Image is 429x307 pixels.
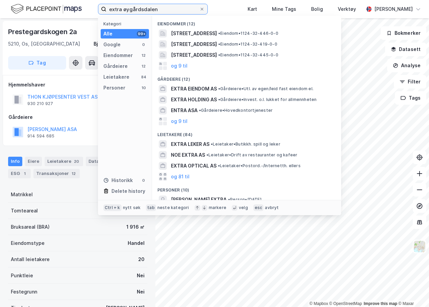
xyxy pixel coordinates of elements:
span: • [199,108,201,113]
div: Verktøy [338,5,356,13]
div: Info [8,157,22,166]
a: Improve this map [364,301,397,306]
div: Prestegardskogen 2a [8,26,78,37]
span: Leietaker • Drift av restauranter og kafeer [206,152,297,158]
div: esc [253,204,264,211]
span: Leietaker • Postord.-/Internetth. ellers [218,163,301,169]
div: Leietakere [45,157,83,166]
div: Personer (10) [152,182,341,194]
span: Eiendom • 1124-32-446-0-0 [218,31,278,36]
div: 914 594 685 [27,133,54,139]
span: EXTRA LEKER AS [171,140,209,148]
div: velg [239,205,248,210]
div: Eiendommer [103,51,133,59]
span: Gårdeiere • Hovedkontortjenester [199,108,273,113]
div: Kategori [103,21,149,26]
div: Delete history [111,187,145,195]
div: Nei [137,272,145,280]
button: Tag [8,56,66,70]
div: Eiendommer (12) [152,16,341,28]
button: og 9 til [171,117,187,125]
div: 5210, Os, [GEOGRAPHIC_DATA] [8,40,80,48]
div: tab [146,204,156,211]
img: logo.f888ab2527a4732fd821a326f86c7f29.svg [11,3,82,15]
div: Transaksjoner [33,169,80,178]
span: [STREET_ADDRESS] [171,40,217,48]
span: • [218,52,220,57]
span: ENTRA ASA [171,106,198,114]
span: • [218,42,220,47]
button: Filter [394,75,426,88]
div: 0 [141,178,146,183]
span: EXTRA HOLDING AS [171,96,217,104]
div: 99+ [137,31,146,36]
div: avbryt [265,205,279,210]
div: 930 210 927 [27,101,53,106]
button: og 81 til [171,173,190,181]
div: nytt søk [123,205,141,210]
span: Eiendom • 1124-32-445-0-0 [218,52,278,58]
div: 84 [141,74,146,80]
input: Søk på adresse, matrikkel, gårdeiere, leietakere eller personer [106,4,199,14]
div: Tomteareal [11,207,38,215]
span: • [218,86,220,91]
span: • [218,31,220,36]
div: Eiendomstype [11,239,45,247]
div: Bolig [311,5,323,13]
div: 20 [73,158,80,165]
div: Punktleie [11,272,33,280]
span: EXTRA EIENDOM AS [171,85,217,93]
span: • [211,142,213,147]
button: Tags [395,91,426,105]
div: 1 [21,170,28,177]
div: Bjørnafjorden, 54/504 [94,40,147,48]
div: Ctrl + k [103,204,122,211]
div: Nei [137,288,145,296]
div: 12 [141,53,146,58]
div: Alle [103,30,112,38]
span: Eiendom • 1124-32-419-0-0 [218,42,277,47]
div: Leietakere [103,73,129,81]
span: • [218,163,220,168]
div: Leietakere (84) [152,127,341,139]
div: Bruksareal (BRA) [11,223,50,231]
div: Historikk [103,176,133,184]
span: Leietaker • Butikkh. spill og leker [211,142,280,147]
span: [STREET_ADDRESS] [171,29,217,37]
button: Bokmerker [381,26,426,40]
div: Festegrunn [11,288,37,296]
span: • [206,152,208,157]
div: Kontrollprogram for chat [395,275,429,307]
div: Matrikkel [11,190,33,199]
iframe: Chat Widget [395,275,429,307]
span: Gårdeiere • Invest. o.l. lukket for allmennheten [218,97,317,102]
div: Kart [248,5,257,13]
span: Person • [DATE] [228,197,261,202]
div: Google [103,41,121,49]
div: neste kategori [157,205,189,210]
div: 10 [141,85,146,91]
button: Analyse [387,59,426,72]
img: Z [413,240,426,253]
div: 0 [141,42,146,47]
div: Antall leietakere [11,255,50,263]
div: markere [209,205,226,210]
button: og 9 til [171,62,187,70]
div: 12 [141,63,146,69]
div: Mine Tags [272,5,296,13]
div: Personer [103,84,125,92]
span: NOE EXTRA AS [171,151,205,159]
div: Hjemmelshaver [8,81,147,89]
a: Mapbox [309,301,328,306]
span: [STREET_ADDRESS] [171,51,217,59]
div: 12 [70,170,77,177]
div: ESG [8,169,31,178]
span: EXTRA OPTICAL AS [171,162,217,170]
div: Handel [128,239,145,247]
div: Gårdeiere (12) [152,71,341,83]
a: OpenStreetMap [329,301,362,306]
span: [PERSON_NAME] EXTRA [171,196,227,204]
div: Gårdeiere [103,62,128,70]
div: Datasett [86,157,111,166]
div: Eiere [25,157,42,166]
